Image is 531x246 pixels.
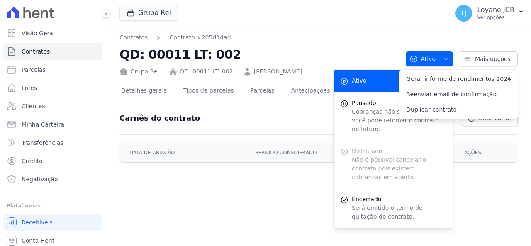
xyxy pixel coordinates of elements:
a: Parcelas [3,61,102,78]
span: Minha Carteira [22,120,64,129]
a: Visão Geral [3,25,102,41]
button: Pausado Cobranças não serão geradas e você pode retomar o contrato no futuro. [334,92,453,140]
a: Lotes [3,80,102,96]
a: Contratos [119,33,148,42]
a: Antecipações [290,80,332,102]
span: Encerrado [352,195,446,204]
span: LJ [461,10,466,16]
nav: Breadcrumb [119,33,399,42]
a: Encerrado Será emitido o termo de quitação do contrato. [334,188,453,228]
h2: QD: 00011 LT: 002 [119,45,399,64]
span: Clientes [22,102,45,110]
span: Ativo [409,51,436,66]
span: Recebíveis [22,218,53,227]
a: Tipos de parcelas [182,80,236,102]
a: Negativação [3,171,102,188]
span: Crédito [22,157,43,165]
th: Data de criação [119,143,250,162]
a: Minha Carteira [3,116,102,133]
p: Ver opções [477,14,514,21]
a: Crédito [3,153,102,169]
p: Cobranças não serão geradas e você pode retomar o contrato no futuro. [352,107,446,134]
th: Período considerado [250,143,405,162]
div: Plataformas [7,201,99,211]
a: QD: 00011 LT: 002 [180,67,233,76]
span: Transferências [22,139,63,147]
a: Gerar informe de rendimentos 2024 [399,71,518,87]
span: Parcelas [22,66,46,74]
a: Mais opções [458,51,518,66]
a: Recebíveis [3,214,102,231]
a: Clientes [3,98,102,114]
span: Lotes [22,84,37,92]
span: Contratos [22,47,50,56]
span: Mais opções [475,55,511,63]
button: Ativo [406,51,453,66]
a: Contrato #205d14ad [169,33,231,42]
a: Transferências [3,134,102,151]
th: Ações [459,143,518,162]
span: Pausado [352,99,446,107]
span: Visão Geral [22,29,55,37]
a: Reenviar email de confirmação [399,87,518,102]
button: LJ Loyane JCR Ver opções [449,2,531,25]
nav: Breadcrumb [119,33,231,42]
span: Negativação [22,175,58,183]
a: Contratos [3,43,102,60]
button: Grupo Rei [119,5,178,21]
span: Ativo [352,76,367,85]
a: Parcelas [249,80,276,102]
span: Conta Hent [22,236,54,245]
div: Grupo Rei [119,67,159,76]
p: Será emitido o termo de quitação do contrato. [352,204,446,221]
a: Duplicar contrato [399,102,518,117]
a: Detalhes gerais [119,80,168,102]
p: Loyane JCR [477,6,514,14]
a: [PERSON_NAME] [254,67,302,76]
h3: Carnês do contrato [119,113,200,123]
